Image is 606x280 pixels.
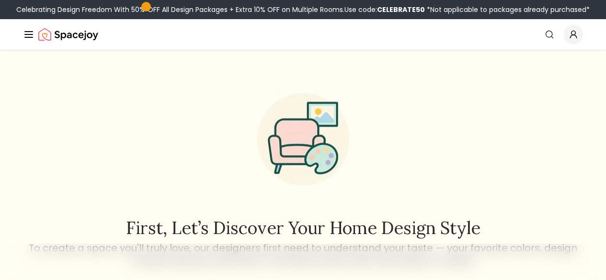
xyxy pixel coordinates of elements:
span: *Not applicable to packages already purchased* [425,5,590,14]
p: To create a space you'll truly love, our designers first need to understand your taste — your fav... [27,241,579,268]
div: Celebrating Design Freedom With 50% OFF All Design Packages + Extra 10% OFF on Multiple Rooms. [16,5,590,14]
img: Spacejoy Logo [38,25,98,44]
img: Start Style Quiz Illustration [242,78,365,201]
span: Use code: [344,5,425,14]
b: CELEBRATE50 [377,5,425,14]
a: Spacejoy [38,25,98,44]
h2: First, let’s discover your home design style [27,218,579,237]
nav: Global [23,19,583,50]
